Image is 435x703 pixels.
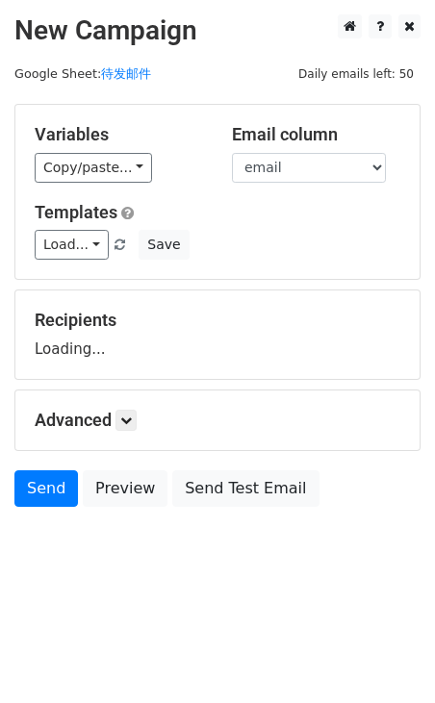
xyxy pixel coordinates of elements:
h5: Variables [35,124,203,145]
h2: New Campaign [14,14,421,47]
a: Daily emails left: 50 [292,66,421,81]
h5: Advanced [35,410,400,431]
div: Loading... [35,310,400,360]
a: Send Test Email [172,470,319,507]
a: 待发邮件 [101,66,151,81]
a: Send [14,470,78,507]
h5: Recipients [35,310,400,331]
span: Daily emails left: 50 [292,63,421,85]
a: Preview [83,470,167,507]
a: Copy/paste... [35,153,152,183]
a: Templates [35,202,117,222]
h5: Email column [232,124,400,145]
small: Google Sheet: [14,66,151,81]
a: Load... [35,230,109,260]
button: Save [139,230,189,260]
